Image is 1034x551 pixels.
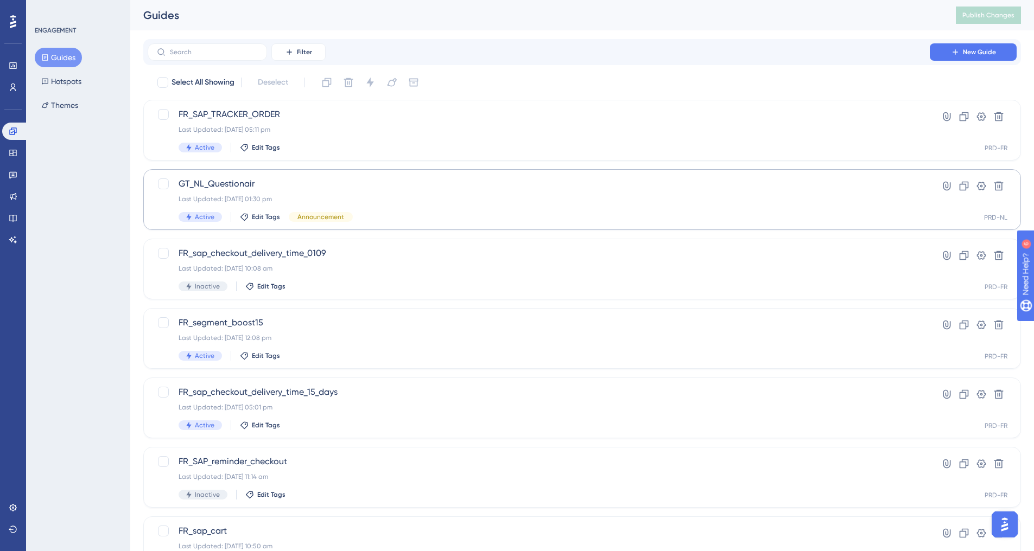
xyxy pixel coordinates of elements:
span: Publish Changes [962,11,1014,20]
div: Last Updated: [DATE] 10:50 am [179,542,899,550]
button: Edit Tags [240,351,280,360]
span: FR_sap_checkout_delivery_time_15_days [179,386,899,399]
span: FR_SAP_reminder_checkout [179,455,899,468]
div: PRD-FR [985,421,1007,430]
button: Edit Tags [245,282,286,291]
div: Guides [143,8,929,23]
span: Announcement [297,213,344,221]
span: Inactive [195,282,220,291]
span: GT_NL_Questionair [179,177,899,190]
span: Edit Tags [252,143,280,152]
button: Deselect [248,73,298,92]
div: PRD-FR [985,352,1007,361]
button: Themes [35,95,85,115]
span: Active [195,143,214,152]
span: Deselect [258,76,288,89]
span: FR_sap_cart [179,524,899,537]
span: Filter [297,48,312,56]
span: Active [195,213,214,221]
span: Edit Tags [252,421,280,430]
div: PRD-FR [985,283,1007,291]
span: Active [195,351,214,360]
span: Edit Tags [252,351,280,360]
span: Edit Tags [257,282,286,291]
button: Edit Tags [240,213,280,221]
div: Last Updated: [DATE] 01:30 pm [179,195,899,203]
button: Filter [271,43,326,61]
div: Last Updated: [DATE] 10:08 am [179,264,899,273]
iframe: UserGuiding AI Assistant Launcher [988,508,1021,541]
input: Search [170,48,258,56]
span: Inactive [195,490,220,499]
span: FR_SAP_TRACKER_ORDER [179,108,899,121]
div: Last Updated: [DATE] 11:14 am [179,472,899,481]
div: Last Updated: [DATE] 12:08 pm [179,334,899,342]
button: Publish Changes [956,7,1021,24]
span: Edit Tags [252,213,280,221]
span: New Guide [963,48,996,56]
button: Hotspots [35,72,88,91]
div: PRD-FR [985,144,1007,152]
span: Select All Showing [172,76,234,89]
span: FR_sap_checkout_delivery_time_0109 [179,247,899,260]
span: FR_segment_boost15 [179,316,899,329]
button: New Guide [930,43,1017,61]
button: Edit Tags [240,143,280,152]
button: Edit Tags [240,421,280,430]
div: Last Updated: [DATE] 05:11 pm [179,125,899,134]
div: 6 [75,5,79,14]
span: Active [195,421,214,430]
div: ENGAGEMENT [35,26,76,35]
button: Edit Tags [245,490,286,499]
div: PRD-FR [985,491,1007,499]
div: Last Updated: [DATE] 05:01 pm [179,403,899,412]
span: Need Help? [26,3,68,16]
button: Guides [35,48,82,67]
span: Edit Tags [257,490,286,499]
div: PRD-NL [984,213,1007,222]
